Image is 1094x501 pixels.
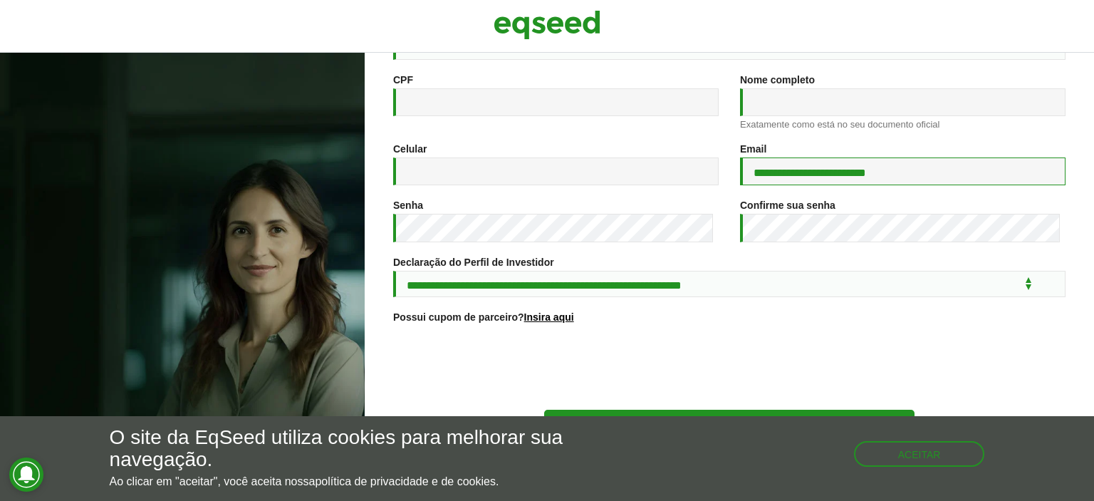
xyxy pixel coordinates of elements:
label: Declaração do Perfil de Investidor [393,257,554,267]
p: Ao clicar em "aceitar", você aceita nossa . [110,475,635,488]
a: Insira aqui [524,312,574,322]
label: Confirme sua senha [740,200,835,210]
h5: O site da EqSeed utiliza cookies para melhorar sua navegação. [110,427,635,471]
label: Email [740,144,766,154]
label: Celular [393,144,427,154]
label: CPF [393,75,413,85]
label: Senha [393,200,423,210]
div: Exatamente como está no seu documento oficial [740,120,1066,129]
iframe: reCAPTCHA [621,340,838,396]
img: EqSeed Logo [494,7,600,43]
a: política de privacidade e de cookies [315,476,496,487]
label: Nome completo [740,75,815,85]
label: Possui cupom de parceiro? [393,312,574,322]
button: Cadastre-se [544,410,915,440]
button: Aceitar [854,441,985,467]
